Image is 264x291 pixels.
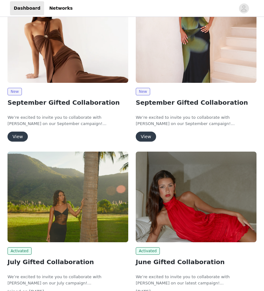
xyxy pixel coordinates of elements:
[136,152,256,242] img: Peppermayo USA
[8,247,32,255] span: Activated
[8,114,128,127] p: We’re excited to invite you to collaborate with [PERSON_NAME] on our September campaign!
[136,247,160,255] span: Activated
[136,88,150,95] span: New
[10,1,44,15] a: Dashboard
[45,1,76,15] a: Networks
[8,274,128,286] p: We’re excited to invite you to collaborate with [PERSON_NAME] on our July campaign!
[136,257,256,267] h2: June Gifted Collaboration
[8,88,22,95] span: New
[8,132,28,142] button: View
[241,3,247,13] div: avatar
[136,132,156,142] button: View
[136,114,256,127] p: We’re excited to invite you to collaborate with [PERSON_NAME] on our September campaign!
[136,134,156,139] a: View
[8,152,128,242] img: Peppermayo USA
[8,98,128,107] h2: September Gifted Collaboration
[136,274,256,286] p: We’re excited to invite you to collaborate with [PERSON_NAME] on our latest campaign!
[8,257,128,267] h2: July Gifted Collaboration
[136,98,256,107] h2: September Gifted Collaboration
[8,134,28,139] a: View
